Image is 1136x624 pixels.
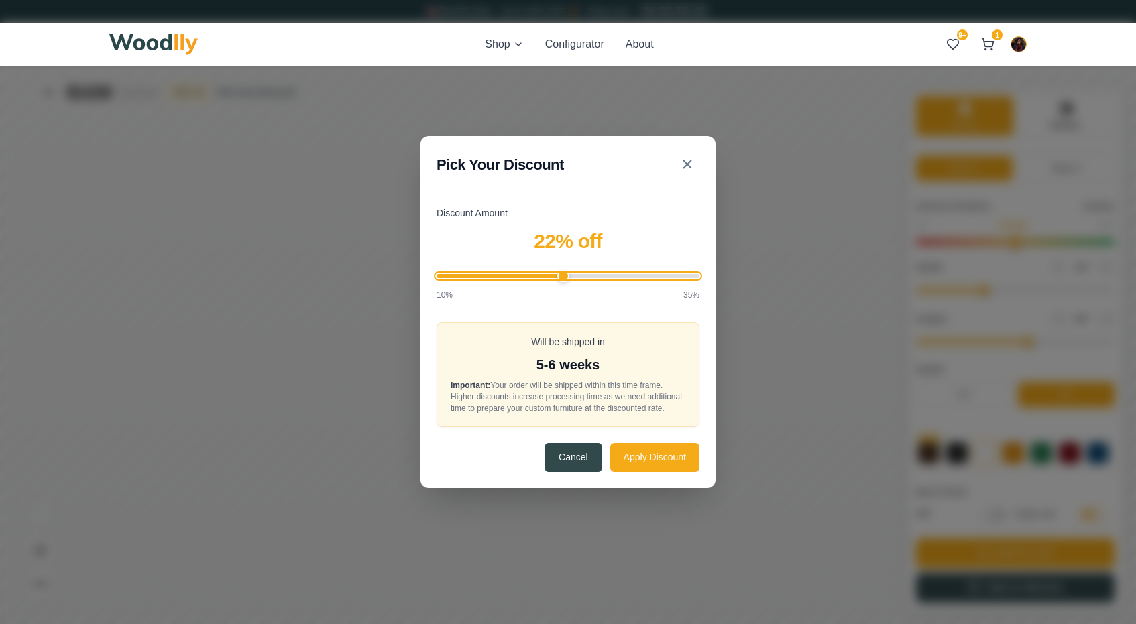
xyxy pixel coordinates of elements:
[992,29,1003,40] span: 1
[1011,37,1026,52] img: Negin
[545,443,602,472] button: Cancel
[683,289,699,301] span: 35%
[451,380,685,414] div: Your order will be shipped within this time frame. Higher discounts increase processing time as w...
[451,381,490,390] strong: Important:
[626,36,654,52] button: About
[957,29,968,40] span: 9+
[437,206,699,221] label: Discount Amount
[451,335,685,349] div: Will be shipped in
[109,34,198,55] img: Woodlly
[437,226,699,256] div: 22 % off
[976,32,1000,56] button: 1
[437,153,564,176] h2: Pick Your Discount
[437,289,453,301] span: 10%
[610,443,699,472] button: Apply Discount
[545,36,604,52] button: Configurator
[485,36,523,52] button: Shop
[451,355,685,375] div: 5-6 weeks
[941,32,965,56] button: 9+
[1011,36,1027,52] button: Negin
